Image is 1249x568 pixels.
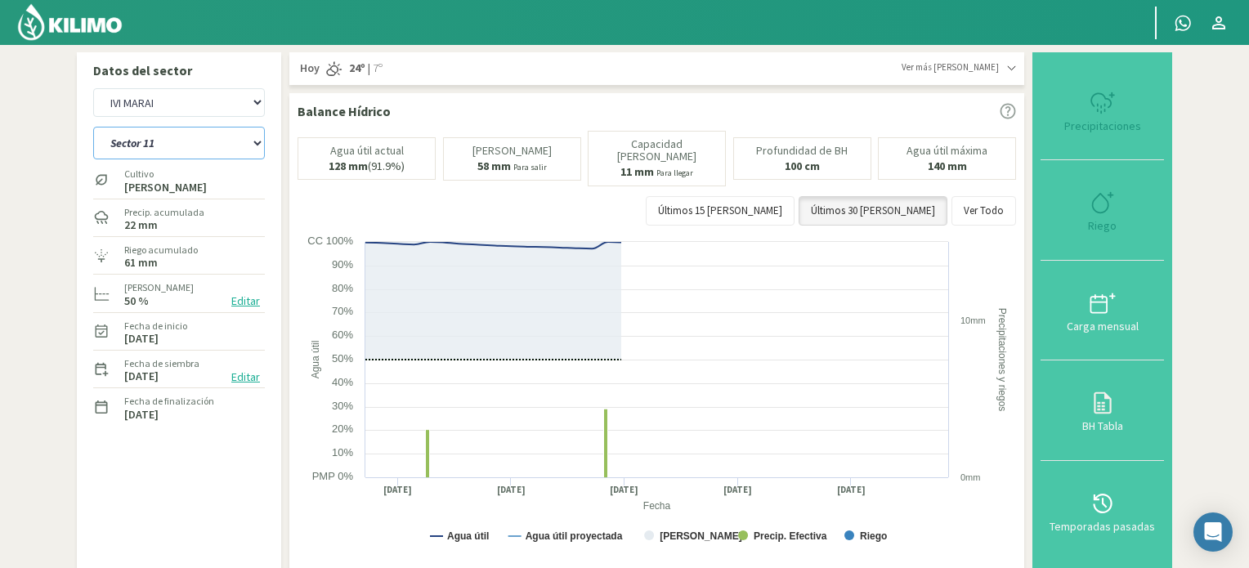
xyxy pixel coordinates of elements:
[124,296,149,306] label: 50 %
[1045,220,1159,231] div: Riego
[124,333,159,344] label: [DATE]
[1193,512,1233,552] div: Open Intercom Messenger
[310,341,321,379] text: Agua útil
[472,145,552,157] p: [PERSON_NAME]
[332,305,353,317] text: 70%
[799,196,947,226] button: Últimos 30 [PERSON_NAME]
[1041,160,1164,260] button: Riego
[610,484,638,496] text: [DATE]
[124,243,198,257] label: Riego acumulado
[497,484,526,496] text: [DATE]
[124,182,207,193] label: [PERSON_NAME]
[226,292,265,311] button: Editar
[332,446,353,458] text: 10%
[16,2,123,42] img: Kilimo
[1041,261,1164,360] button: Carga mensual
[660,530,742,542] text: [PERSON_NAME]
[124,356,199,371] label: Fecha de siembra
[332,329,353,341] text: 60%
[996,308,1008,412] text: Precipitaciones y riegos
[643,501,671,512] text: Fecha
[383,484,412,496] text: [DATE]
[1045,420,1159,432] div: BH Tabla
[907,145,987,157] p: Agua útil máxima
[902,60,999,74] span: Ver más [PERSON_NAME]
[1041,60,1164,160] button: Precipitaciones
[332,423,353,435] text: 20%
[368,60,370,77] span: |
[124,409,159,420] label: [DATE]
[960,472,980,482] text: 0mm
[124,280,194,295] label: [PERSON_NAME]
[332,376,353,388] text: 40%
[332,282,353,294] text: 80%
[124,205,204,220] label: Precip. acumulada
[1045,120,1159,132] div: Precipitaciones
[298,101,391,121] p: Balance Hídrico
[1045,320,1159,332] div: Carga mensual
[477,159,511,173] b: 58 mm
[298,60,320,77] span: Hoy
[370,60,383,77] span: 7º
[307,235,353,247] text: CC 100%
[332,258,353,271] text: 90%
[656,168,693,178] small: Para llegar
[332,352,353,365] text: 50%
[1041,360,1164,460] button: BH Tabla
[124,167,207,181] label: Cultivo
[124,371,159,382] label: [DATE]
[329,160,405,172] p: (91.9%)
[332,400,353,412] text: 30%
[620,164,654,179] b: 11 mm
[1041,461,1164,561] button: Temporadas pasadas
[124,220,158,230] label: 22 mm
[329,159,368,173] b: 128 mm
[312,470,354,482] text: PMP 0%
[860,530,887,542] text: Riego
[447,530,489,542] text: Agua útil
[124,394,214,409] label: Fecha de finalización
[124,319,187,333] label: Fecha de inicio
[1045,521,1159,532] div: Temporadas pasadas
[951,196,1016,226] button: Ver Todo
[513,162,547,172] small: Para salir
[595,138,719,163] p: Capacidad [PERSON_NAME]
[756,145,848,157] p: Profundidad de BH
[785,159,820,173] b: 100 cm
[93,60,265,80] p: Datos del sector
[960,315,986,325] text: 10mm
[646,196,795,226] button: Últimos 15 [PERSON_NAME]
[330,145,404,157] p: Agua útil actual
[226,368,265,387] button: Editar
[124,257,158,268] label: 61 mm
[349,60,365,75] strong: 24º
[526,530,623,542] text: Agua útil proyectada
[928,159,967,173] b: 140 mm
[754,530,827,542] text: Precip. Efectiva
[837,484,866,496] text: [DATE]
[723,484,752,496] text: [DATE]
